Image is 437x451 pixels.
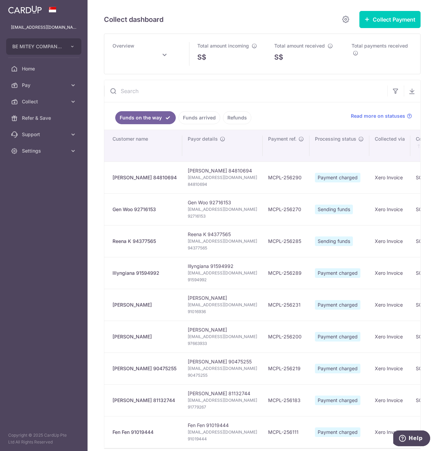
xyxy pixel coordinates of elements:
[15,5,29,11] span: Help
[188,372,257,379] span: 90475255
[369,225,410,257] td: Xero Invoice
[8,5,42,14] img: CardUp
[188,397,257,404] span: [EMAIL_ADDRESS][DOMAIN_NAME]
[188,245,257,252] span: 94377565
[188,270,257,276] span: [EMAIL_ADDRESS][DOMAIN_NAME]
[315,396,360,405] span: Payment charged
[352,43,408,49] span: Total payments received
[274,43,325,49] span: Total amount received
[263,257,309,289] td: MCPL-256289
[188,436,257,442] span: 91019444
[351,113,405,119] span: Read more on statuses
[188,213,257,220] span: 92716153
[188,174,257,181] span: [EMAIL_ADDRESS][DOMAIN_NAME]
[115,111,176,124] a: Funds on the way
[369,130,410,162] th: Collected via
[104,14,163,25] h5: Collect dashboard
[274,52,283,62] span: S$
[351,113,412,119] a: Read more on statuses
[309,130,369,162] th: Processing status
[315,173,360,182] span: Payment charged
[182,289,263,321] td: [PERSON_NAME]
[112,43,134,49] span: Overview
[112,206,177,213] div: Gen Woo 92716153
[263,130,309,162] th: Payment ref.
[263,384,309,416] td: MCPL-256183
[263,162,309,193] td: MCPL-256290
[112,301,177,308] div: [PERSON_NAME]
[22,131,67,138] span: Support
[188,365,257,372] span: [EMAIL_ADDRESS][DOMAIN_NAME]
[188,301,257,308] span: [EMAIL_ADDRESS][DOMAIN_NAME]
[369,162,410,193] td: Xero Invoice
[182,321,263,352] td: [PERSON_NAME]
[188,404,257,411] span: 91779267
[22,98,67,105] span: Collect
[359,11,421,28] button: Collect Payment
[22,65,67,72] span: Home
[188,238,257,245] span: [EMAIL_ADDRESS][DOMAIN_NAME]
[263,352,309,384] td: MCPL-256219
[315,332,360,342] span: Payment charged
[182,384,263,416] td: [PERSON_NAME] 81132744
[369,289,410,321] td: Xero Invoice
[188,308,257,315] span: 91016936
[263,225,309,257] td: MCPL-256285
[315,136,356,142] span: Processing status
[112,174,177,181] div: [PERSON_NAME] 84810694
[22,147,67,154] span: Settings
[315,205,353,214] span: Sending funds
[112,397,177,404] div: [PERSON_NAME] 81132744
[188,276,257,283] span: 91594992
[197,43,249,49] span: Total amount incoming
[188,136,218,142] span: Payor details
[178,111,220,124] a: Funds arrived
[263,321,309,352] td: MCPL-256200
[104,130,182,162] th: Customer name
[315,268,360,278] span: Payment charged
[6,38,81,55] button: BE MITEY COMPANY PTE. LTD.
[182,225,263,257] td: Reena K 94377565
[197,52,206,62] span: S$
[223,111,251,124] a: Refunds
[22,115,67,121] span: Refer & Save
[188,340,257,347] span: 97663933
[315,364,360,373] span: Payment charged
[188,206,257,213] span: [EMAIL_ADDRESS][DOMAIN_NAME]
[369,416,410,448] td: Xero Invoice
[112,238,177,245] div: Reena K 94377565
[369,352,410,384] td: Xero Invoice
[182,162,263,193] td: [PERSON_NAME] 84810694
[112,270,177,276] div: Illyngiana 91594992
[182,352,263,384] td: [PERSON_NAME] 90475255
[182,416,263,448] td: Fen Fen 91019444
[369,384,410,416] td: Xero Invoice
[112,333,177,340] div: [PERSON_NAME]
[315,300,360,310] span: Payment charged
[112,365,177,372] div: [PERSON_NAME] 90475255
[369,257,410,289] td: Xero Invoice
[112,429,177,436] div: Fen Fen 91019444
[263,193,309,225] td: MCPL-256270
[182,257,263,289] td: Illyngiana 91594992
[188,181,257,188] span: 84810694
[315,236,353,246] span: Sending funds
[315,427,360,437] span: Payment charged
[369,321,410,352] td: Xero Invoice
[263,416,309,448] td: MCPL-256111
[393,430,430,448] iframe: Opens a widget where you can find more information
[268,136,296,142] span: Payment ref.
[188,333,257,340] span: [EMAIL_ADDRESS][DOMAIN_NAME]
[369,193,410,225] td: Xero Invoice
[182,130,263,162] th: Payor details
[12,43,63,50] span: BE MITEY COMPANY PTE. LTD.
[182,193,263,225] td: Gen Woo 92716153
[188,429,257,436] span: [EMAIL_ADDRESS][DOMAIN_NAME]
[11,24,77,31] p: [EMAIL_ADDRESS][DOMAIN_NAME]
[22,82,67,89] span: Pay
[263,289,309,321] td: MCPL-256231
[104,80,387,102] input: Search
